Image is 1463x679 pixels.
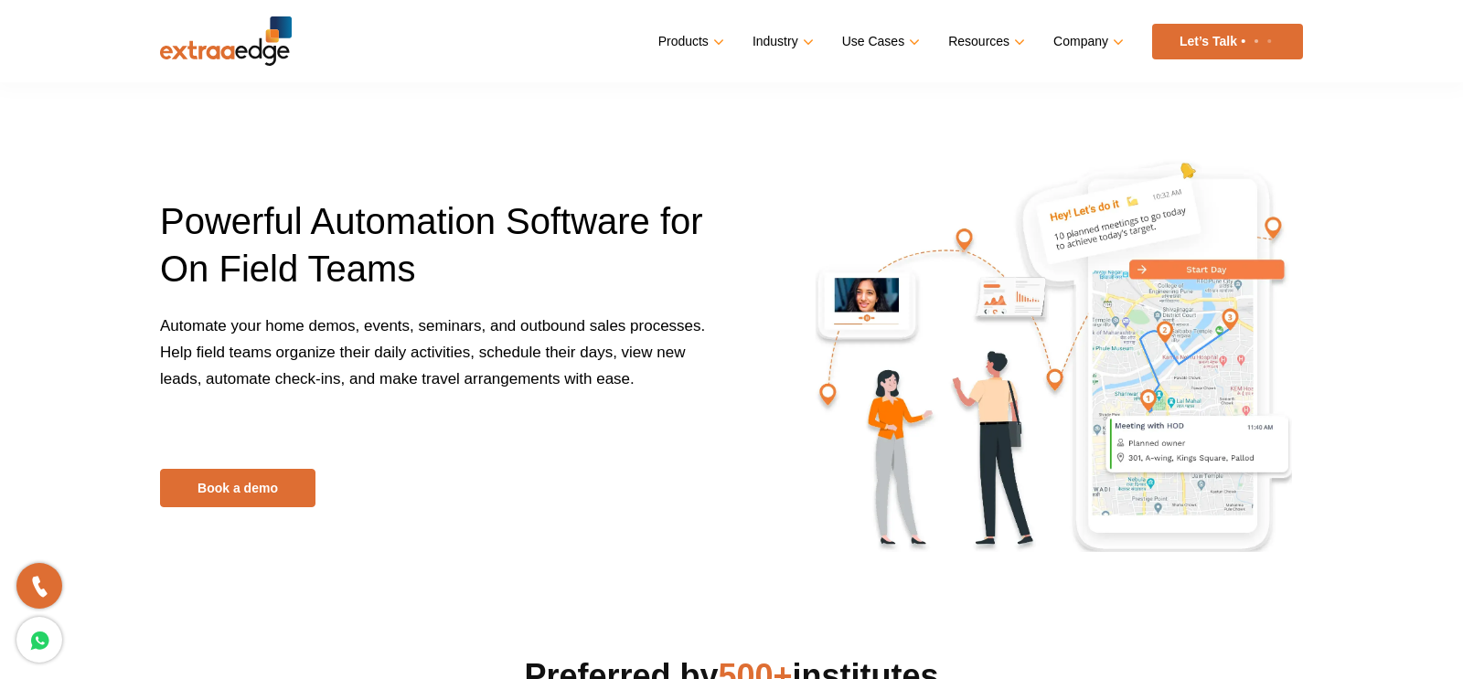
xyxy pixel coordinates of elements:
a: Resources [948,28,1021,55]
a: Book a demo [160,469,315,507]
img: crm-for-field-agents-image [815,153,1292,552]
span: Automate your home demos, events, seminars, and outbound sales processes. Help field teams organi... [160,317,705,387]
a: Let’s Talk [1152,24,1303,59]
a: Industry [753,28,810,55]
a: Company [1053,28,1120,55]
a: Products [658,28,721,55]
span: Powerful Automation Software for On Field Teams [160,201,703,289]
a: Use Cases [842,28,916,55]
